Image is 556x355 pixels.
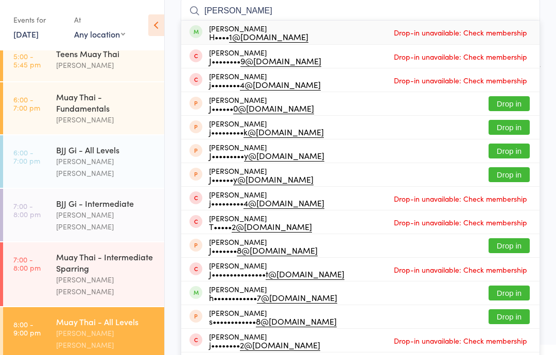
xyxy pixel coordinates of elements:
[209,317,337,325] div: s••••••••••••
[209,309,337,325] div: [PERSON_NAME]
[209,143,324,159] div: [PERSON_NAME]
[489,309,530,324] button: Drop in
[209,341,320,349] div: j••••••••
[209,167,314,183] div: [PERSON_NAME]
[209,175,314,183] div: J••••••
[209,80,321,88] div: j••••••••
[209,151,324,159] div: J•••••••••
[209,270,344,278] div: J•••••••••••••••
[13,52,41,68] time: 5:00 - 5:45 pm
[209,32,308,41] div: H••••
[209,96,314,112] div: [PERSON_NAME]
[74,28,125,40] div: Any location
[489,144,530,158] button: Drop in
[209,57,321,65] div: J••••••••
[209,293,337,301] div: h••••••••••••
[209,119,324,136] div: [PERSON_NAME]
[3,242,164,306] a: 7:00 -8:00 pmMuay Thai - Intermediate Sparring[PERSON_NAME] [PERSON_NAME]
[3,39,164,81] a: 5:00 -5:45 pmTeens Muay Thai[PERSON_NAME]
[209,199,324,207] div: j•••••••••
[209,24,308,41] div: [PERSON_NAME]
[209,72,321,88] div: [PERSON_NAME]
[489,167,530,182] button: Drop in
[391,49,530,64] span: Drop-in unavailable: Check membership
[3,82,164,134] a: 6:00 -7:00 pmMuay Thai - Fundamentals[PERSON_NAME]
[209,246,318,254] div: J•••••••
[391,262,530,277] span: Drop-in unavailable: Check membership
[13,255,41,272] time: 7:00 - 8:00 pm
[56,316,155,327] div: Muay Thai - All Levels
[56,48,155,59] div: Teens Muay Thai
[489,120,530,135] button: Drop in
[209,128,324,136] div: j•••••••••
[13,28,39,40] a: [DATE]
[391,73,530,88] span: Drop-in unavailable: Check membership
[56,274,155,297] div: [PERSON_NAME] [PERSON_NAME]
[209,48,321,65] div: [PERSON_NAME]
[13,11,64,28] div: Events for
[56,209,155,233] div: [PERSON_NAME] [PERSON_NAME]
[13,95,40,112] time: 6:00 - 7:00 pm
[56,155,155,179] div: [PERSON_NAME] [PERSON_NAME]
[209,214,312,230] div: [PERSON_NAME]
[74,11,125,28] div: At
[391,215,530,230] span: Drop-in unavailable: Check membership
[56,327,155,351] div: [PERSON_NAME] [PERSON_NAME]
[391,25,530,40] span: Drop-in unavailable: Check membership
[3,189,164,241] a: 7:00 -8:00 pmBJJ Gi - Intermediate[PERSON_NAME] [PERSON_NAME]
[489,286,530,300] button: Drop in
[209,104,314,112] div: J••••••
[391,333,530,348] span: Drop-in unavailable: Check membership
[209,261,344,278] div: [PERSON_NAME]
[13,320,41,336] time: 8:00 - 9:00 pm
[56,251,155,274] div: Muay Thai - Intermediate Sparring
[209,190,324,207] div: [PERSON_NAME]
[489,238,530,253] button: Drop in
[391,191,530,206] span: Drop-in unavailable: Check membership
[13,148,40,165] time: 6:00 - 7:00 pm
[489,96,530,111] button: Drop in
[209,238,318,254] div: [PERSON_NAME]
[56,198,155,209] div: BJJ Gi - Intermediate
[56,144,155,155] div: BJJ Gi - All Levels
[3,135,164,188] a: 6:00 -7:00 pmBJJ Gi - All Levels[PERSON_NAME] [PERSON_NAME]
[209,332,320,349] div: [PERSON_NAME]
[13,202,41,218] time: 7:00 - 8:00 pm
[209,285,337,301] div: [PERSON_NAME]
[56,91,155,114] div: Muay Thai - Fundamentals
[209,222,312,230] div: T•••••
[56,59,155,71] div: [PERSON_NAME]
[56,114,155,126] div: [PERSON_NAME]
